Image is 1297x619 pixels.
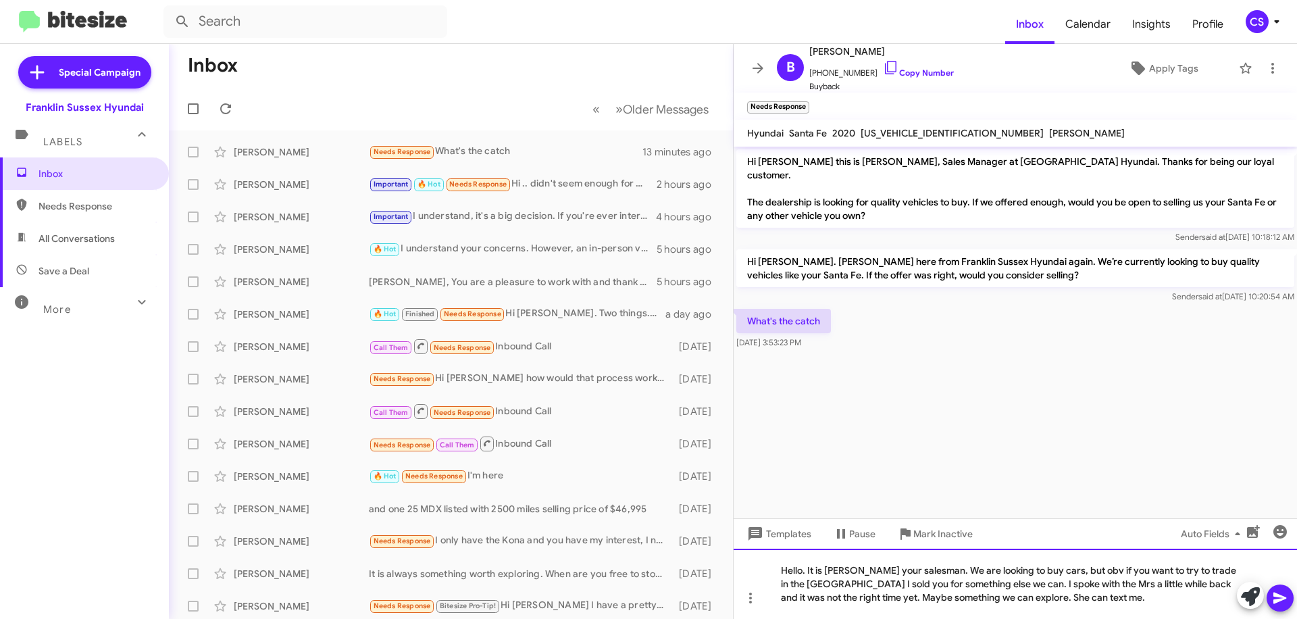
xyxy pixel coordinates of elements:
div: Inbound Call [369,435,672,452]
span: Insights [1121,5,1181,44]
div: I only have the Kona and you have my interest, I need to know more...[PERSON_NAME] [369,533,672,549]
div: [PERSON_NAME] [234,437,369,451]
span: Save a Deal [39,264,89,278]
div: [PERSON_NAME] [234,243,369,256]
div: I understand your concerns. However, an in-person visit is essential for an accurate offer. We va... [369,241,657,257]
span: Needs Response [374,147,431,156]
div: Hi [PERSON_NAME]. Two things. First, I'd like to put down the hold deposit on the Ioniq 6., but I... [369,306,665,322]
div: [PERSON_NAME] [234,405,369,418]
span: [DATE] 3:53:23 PM [736,337,801,347]
span: 🔥 Hot [374,245,397,253]
div: 5 hours ago [657,243,722,256]
div: Franklin Sussex Hyundai [26,101,144,114]
span: Buyback [809,80,954,93]
span: [PHONE_NUMBER] [809,59,954,80]
span: 2020 [832,127,855,139]
div: [PERSON_NAME] [234,567,369,580]
div: Hi .. didn't seem enough for my trade .. honestly another dealer offered me 48490 right off the b... [369,176,657,192]
span: Needs Response [444,309,501,318]
p: Hi [PERSON_NAME] this is [PERSON_NAME], Sales Manager at [GEOGRAPHIC_DATA] Hyundai. Thanks for be... [736,149,1294,228]
span: Finished [405,309,435,318]
a: Copy Number [883,68,954,78]
div: [PERSON_NAME], You are a pleasure to work with and thank you for the option. Have a great day! [369,275,657,289]
button: Mark Inactive [886,522,984,546]
div: [PERSON_NAME] [234,372,369,386]
span: Call Them [374,408,409,417]
span: Mark Inactive [913,522,973,546]
button: Auto Fields [1170,522,1256,546]
div: [DATE] [672,470,722,483]
div: [PERSON_NAME] [234,502,369,516]
span: B [786,57,795,78]
span: Sender [DATE] 10:18:12 AM [1175,232,1294,242]
div: [PERSON_NAME] [234,210,369,224]
small: Needs Response [747,101,809,114]
span: » [615,101,623,118]
div: It is always something worth exploring. When are you free to stop by? You can sit with [PERSON_NA... [369,567,672,580]
p: Hi [PERSON_NAME]. [PERSON_NAME] here from Franklin Sussex Hyundai again. We’re currently looking ... [736,249,1294,287]
span: Pause [849,522,875,546]
div: [PERSON_NAME] [234,340,369,353]
span: Older Messages [623,102,709,117]
span: 🔥 Hot [374,472,397,480]
span: 🔥 Hot [417,180,440,189]
div: I'm here [369,468,672,484]
span: More [43,303,71,316]
div: [PERSON_NAME] [234,275,369,289]
div: Hi [PERSON_NAME] how would that process work I don't currently have it registered since I don't u... [369,371,672,387]
nav: Page navigation example [585,95,717,123]
div: [DATE] [672,372,722,386]
div: [DATE] [672,437,722,451]
span: Needs Response [434,343,491,352]
span: Special Campaign [59,66,141,79]
span: Needs Response [374,601,431,610]
span: Sender [DATE] 10:20:54 AM [1172,291,1294,301]
div: 2 hours ago [657,178,722,191]
button: Pause [822,522,886,546]
div: a day ago [665,307,722,321]
div: 5 hours ago [657,275,722,289]
span: Hyundai [747,127,784,139]
span: Needs Response [449,180,507,189]
div: [PERSON_NAME] [234,178,369,191]
span: said at [1202,232,1225,242]
div: [DATE] [672,405,722,418]
span: Needs Response [434,408,491,417]
span: Needs Response [405,472,463,480]
div: and one 25 MDX listed with 2500 miles selling price of $46,995 [369,502,672,516]
p: What's the catch [736,309,831,333]
a: Inbox [1005,5,1054,44]
div: Hello. It is [PERSON_NAME] your salesman. We are looking to buy cars, but obv if you want to try ... [734,549,1297,619]
span: [PERSON_NAME] [1049,127,1125,139]
span: Apply Tags [1149,56,1198,80]
button: CS [1234,10,1282,33]
div: [DATE] [672,567,722,580]
span: Templates [744,522,811,546]
span: « [592,101,600,118]
div: 13 minutes ago [642,145,722,159]
span: Santa Fe [789,127,827,139]
div: [DATE] [672,599,722,613]
input: Search [163,5,447,38]
div: I understand, it's a big decision. If you're ever interested in exploring options for your vehicl... [369,209,656,224]
span: Needs Response [374,537,431,545]
div: [PERSON_NAME] [234,599,369,613]
button: Apply Tags [1094,56,1232,80]
div: [PERSON_NAME] [234,145,369,159]
a: Calendar [1054,5,1121,44]
div: [DATE] [672,340,722,353]
button: Previous [584,95,608,123]
a: Special Campaign [18,56,151,89]
div: [PERSON_NAME] [234,535,369,548]
a: Profile [1181,5,1234,44]
span: Important [374,180,409,189]
div: [DATE] [672,535,722,548]
span: All Conversations [39,232,115,245]
div: [DATE] [672,502,722,516]
span: Inbox [39,167,153,180]
div: Inbound Call [369,403,672,420]
span: Needs Response [374,441,431,449]
span: Call Them [374,343,409,352]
